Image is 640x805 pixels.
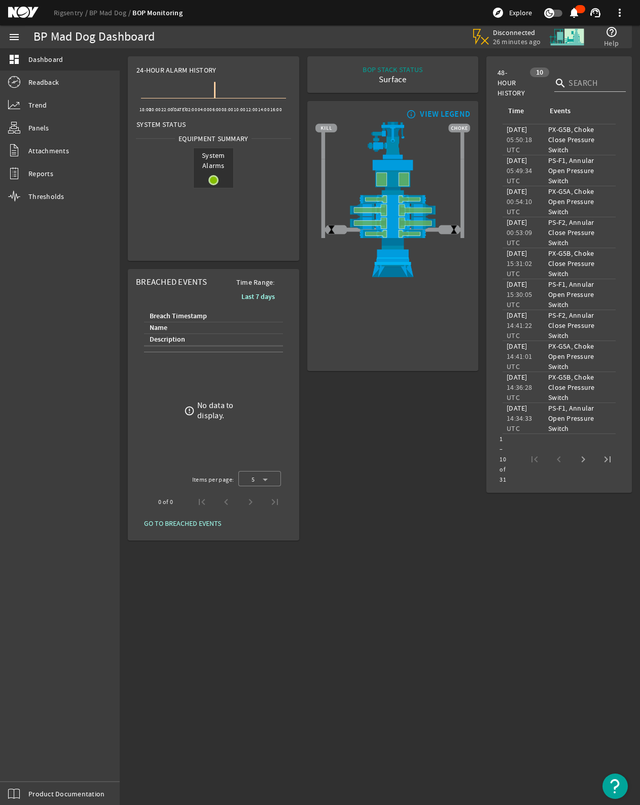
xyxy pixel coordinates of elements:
[568,7,580,19] mat-icon: notifications
[404,110,416,118] mat-icon: info_outline
[507,404,527,413] legacy-datetime-component: [DATE]
[548,155,612,186] div: PS-F1, Annular Open Pressure Switch
[548,310,612,341] div: PS-F2, Annular Close Pressure Switch
[197,400,242,421] div: No data to display.
[89,8,132,17] a: BP Mad Dog
[497,68,525,98] span: 48-Hour History
[608,1,632,25] button: more_vert
[548,279,612,310] div: PS-F1, Annular Open Pressure Switch
[54,8,89,17] a: Rigsentry
[315,238,471,278] img: WellheadConnector.png
[507,156,527,165] legacy-datetime-component: [DATE]
[8,31,20,43] mat-icon: menu
[604,38,619,48] span: Help
[363,75,422,85] div: Surface
[194,148,233,173] span: System Alarms
[228,277,283,287] span: Time Range:
[136,514,229,532] button: GO TO BREACHED EVENTS
[149,107,161,113] text: 20:00
[318,180,328,195] img: TransparentStackSlice.png
[315,195,471,203] img: PipeRamOpen.png
[507,311,527,320] legacy-datetime-component: [DATE]
[548,217,612,248] div: PS-F2, Annular Close Pressure Switch
[507,342,527,351] legacy-datetime-component: [DATE]
[550,106,571,117] div: Events
[136,277,207,287] span: Breached Events
[192,475,234,485] div: Items per page:
[270,107,282,113] text: 16:00
[507,187,527,196] legacy-datetime-component: [DATE]
[507,259,532,278] legacy-datetime-component: 15:31:02 UTC
[507,249,527,258] legacy-datetime-component: [DATE]
[28,169,53,179] span: Reports
[507,197,532,216] legacy-datetime-component: 00:54:10 UTC
[507,280,527,289] legacy-datetime-component: [DATE]
[507,166,532,185] legacy-datetime-component: 05:49:34 UTC
[507,106,536,117] div: Time
[28,191,64,202] span: Thresholds
[488,5,536,21] button: Explore
[315,217,471,230] img: ShearRamOpen.png
[508,106,524,117] div: Time
[507,373,527,382] legacy-datetime-component: [DATE]
[28,123,49,133] span: Panels
[8,53,20,65] mat-icon: dashboard
[132,8,183,18] a: BOP Monitoring
[595,447,620,472] button: Last page
[602,774,628,799] button: Open Resource Center
[315,204,471,217] img: ShearRamOpen.png
[449,225,458,234] img: ValveClose.png
[363,64,422,75] div: BOP STACK STATUS
[568,77,618,89] input: Search
[233,287,283,306] button: Last 7 days
[548,124,612,155] div: PX-G5B, Choke Close Pressure Switch
[507,352,532,371] legacy-datetime-component: 14:41:01 UTC
[184,406,195,416] mat-icon: error_outline
[492,7,504,19] mat-icon: explore
[136,119,186,129] span: System Status
[548,186,612,217] div: PX-G5A, Choke Open Pressure Switch
[606,26,618,38] mat-icon: help_outline
[161,107,173,113] text: 22:00
[209,107,221,113] text: 06:00
[507,218,527,227] legacy-datetime-component: [DATE]
[507,135,532,154] legacy-datetime-component: 05:50:18 UTC
[150,322,167,333] div: Name
[150,334,185,345] div: Description
[507,321,532,340] legacy-datetime-component: 14:41:22 UTC
[509,8,532,18] span: Explore
[139,107,151,113] text: 18:00
[500,434,506,485] div: 1 – 10 of 31
[507,290,532,309] legacy-datetime-component: 15:30:05 UTC
[33,32,155,42] div: BP Mad Dog Dashboard
[241,292,275,301] b: Last 7 days
[148,311,275,322] div: Breach Timestamp
[571,447,595,472] button: Next page
[493,28,541,37] span: Disconnected
[144,518,221,528] span: GO TO BREACHED EVENTS
[327,225,336,234] img: ValveClose.png
[548,106,608,117] div: Events
[507,125,527,134] legacy-datetime-component: [DATE]
[198,107,209,113] text: 04:00
[420,109,470,119] div: VIEW LEGEND
[548,248,612,279] div: PX-G5B, Choke Close Pressure Switch
[507,414,532,433] legacy-datetime-component: 14:34:33 UTC
[222,107,233,113] text: 08:00
[548,372,612,402] div: PX-G5B, Choke Close Pressure Switch
[315,122,471,159] img: RiserAdapter.png
[548,403,612,433] div: PS-F1, Annular Open Pressure Switch
[246,107,258,113] text: 12:00
[554,77,566,89] i: search
[186,107,197,113] text: 02:00
[28,100,47,110] span: Trend
[507,228,532,247] legacy-datetime-component: 00:53:09 UTC
[458,180,467,195] img: TransparentStackSlice.png
[589,7,601,19] mat-icon: support_agent
[148,322,275,333] div: Name
[530,68,550,77] div: 10
[28,54,63,64] span: Dashboard
[548,18,586,56] img: Skid.svg
[28,77,59,87] span: Readback
[28,789,104,799] span: Product Documentation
